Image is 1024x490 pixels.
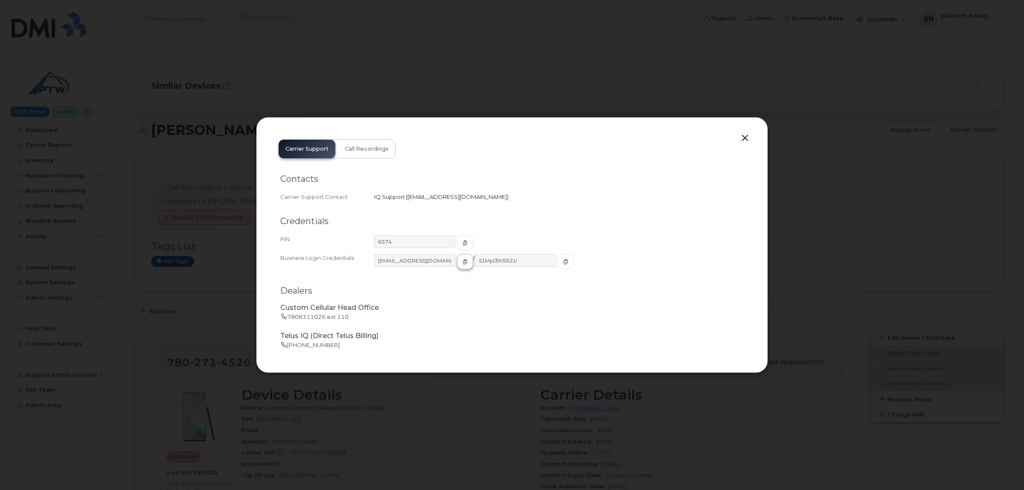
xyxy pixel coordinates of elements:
div: Carrier Support Contact [280,193,374,201]
span: Call Recordings [345,146,389,152]
span: [EMAIL_ADDRESS][DOMAIN_NAME] [407,193,507,200]
div: PIN [280,235,374,251]
p: 7808311026 ext 110 [280,313,744,321]
div: Business Login Credentials [280,254,374,277]
p: [PHONE_NUMBER] [280,341,744,349]
p: Telus IQ (Direct Telus Billing) [280,331,744,341]
button: copy to clipboard [558,254,574,269]
div: / [374,254,744,277]
button: copy to clipboard [457,254,473,269]
h2: Dealers [280,286,744,296]
button: copy to clipboard [457,235,473,251]
span: IQ Support [374,193,405,200]
p: Custom Cellular Head Office [280,303,744,313]
h2: Contacts [280,174,744,184]
h2: Credentials [280,216,744,227]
